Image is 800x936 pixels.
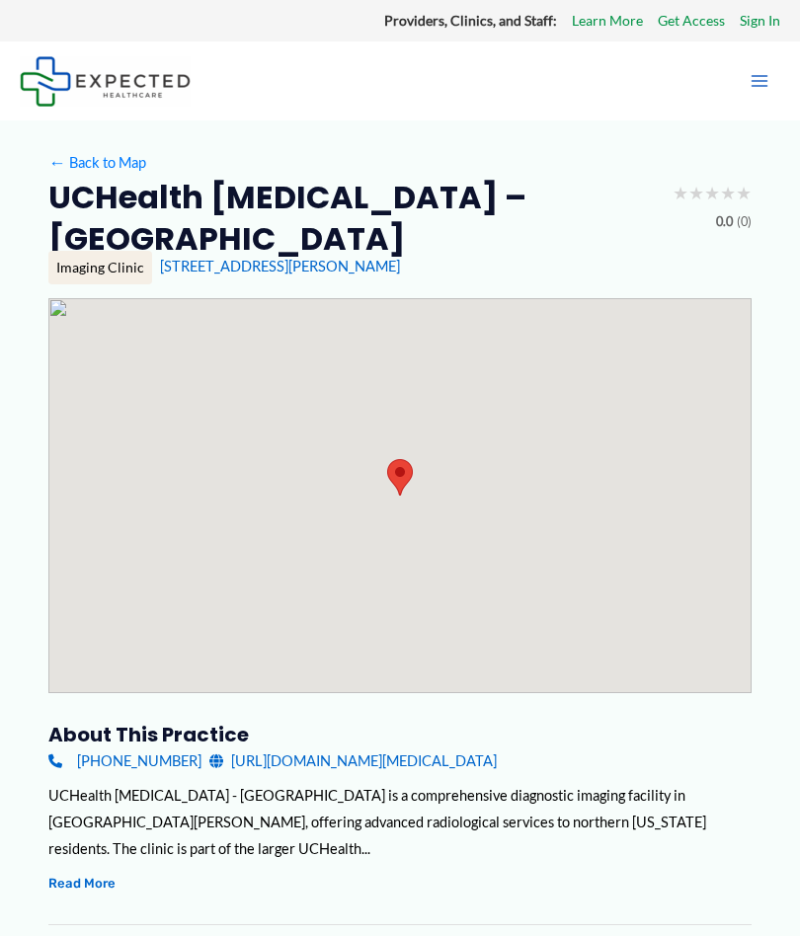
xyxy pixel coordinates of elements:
span: (0) [737,210,752,234]
a: [STREET_ADDRESS][PERSON_NAME] [160,258,400,274]
h2: UCHealth [MEDICAL_DATA] – [GEOGRAPHIC_DATA] [48,177,657,259]
img: Expected Healthcare Logo - side, dark font, small [20,56,191,107]
span: ← [48,154,66,172]
span: 0.0 [716,210,733,234]
a: [PHONE_NUMBER] [48,747,201,774]
span: ★ [720,177,736,210]
div: Imaging Clinic [48,251,152,284]
span: ★ [688,177,704,210]
a: Sign In [740,8,780,34]
a: [URL][DOMAIN_NAME][MEDICAL_DATA] [209,747,497,774]
span: ★ [736,177,752,210]
span: ★ [704,177,720,210]
strong: Providers, Clinics, and Staff: [384,12,557,29]
a: ←Back to Map [48,149,146,176]
span: ★ [673,177,688,210]
h3: About this practice [48,722,752,747]
button: Read More [48,872,116,895]
button: Main menu toggle [739,60,780,102]
a: Learn More [572,8,643,34]
a: Get Access [658,8,725,34]
div: UCHealth [MEDICAL_DATA] - [GEOGRAPHIC_DATA] is a comprehensive diagnostic imaging facility in [GE... [48,782,752,862]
